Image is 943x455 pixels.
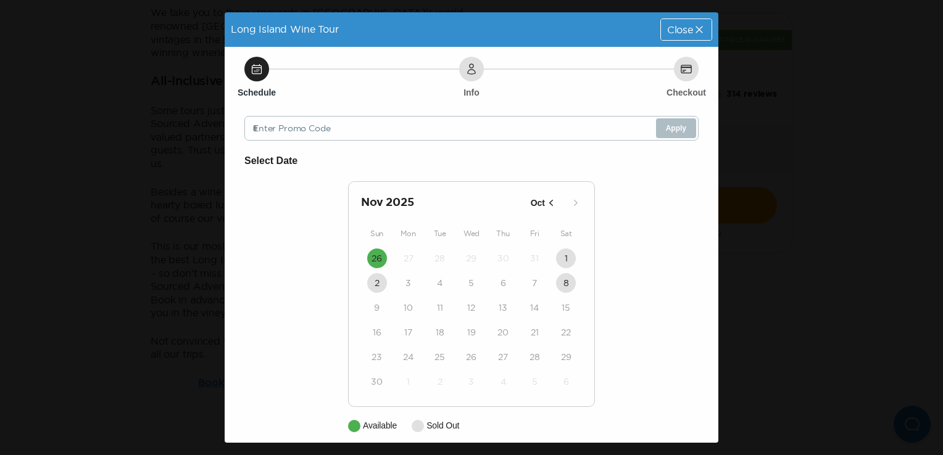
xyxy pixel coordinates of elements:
p: Oct [531,197,545,210]
h6: Info [463,86,480,99]
span: Long Island Wine Tour [231,23,339,35]
time: 23 [372,351,382,363]
button: 22 [556,322,576,342]
time: 19 [467,326,476,338]
button: 2 [430,372,450,391]
button: 29 [462,248,481,268]
button: 23 [367,347,387,367]
time: 29 [466,252,476,264]
time: 27 [404,252,413,264]
time: 7 [532,277,537,289]
button: 20 [493,322,513,342]
button: 31 [525,248,544,268]
div: Wed [455,226,487,241]
button: 6 [493,273,513,293]
button: 3 [462,372,481,391]
time: 28 [434,252,445,264]
h6: Schedule [238,86,276,99]
div: Sun [361,226,393,241]
time: 10 [404,301,413,314]
time: 26 [372,252,382,264]
div: Thu [488,226,519,241]
button: 21 [525,322,544,342]
button: Oct [527,193,561,213]
time: 3 [468,375,474,388]
h6: Checkout [667,86,706,99]
time: 22 [561,326,571,338]
time: 6 [563,375,569,388]
button: 1 [556,248,576,268]
time: 1 [407,375,410,388]
time: 4 [501,375,506,388]
button: 15 [556,298,576,318]
h6: Select Date [244,153,699,169]
button: 3 [399,273,418,293]
button: 16 [367,322,387,342]
button: 2 [367,273,387,293]
button: 10 [399,298,418,318]
button: 4 [493,372,513,391]
button: 26 [367,248,387,268]
p: Sold Out [426,419,459,432]
time: 5 [532,375,538,388]
button: 28 [525,347,544,367]
button: 30 [493,248,513,268]
time: 25 [434,351,445,363]
time: 27 [498,351,508,363]
button: 12 [462,298,481,318]
div: Fri [519,226,550,241]
time: 6 [501,277,506,289]
h2: Nov 2025 [361,194,527,211]
div: Mon [393,226,424,241]
div: Tue [424,226,455,241]
time: 21 [531,326,539,338]
button: 4 [430,273,450,293]
time: 16 [373,326,381,338]
button: 14 [525,298,544,318]
button: 19 [462,322,481,342]
button: 13 [493,298,513,318]
button: 8 [556,273,576,293]
time: 24 [403,351,413,363]
span: Close [667,25,693,35]
time: 30 [497,252,509,264]
p: Available [363,419,397,432]
button: 6 [556,372,576,391]
time: 15 [562,301,570,314]
time: 13 [499,301,507,314]
time: 20 [497,326,509,338]
button: 28 [430,248,450,268]
button: 7 [525,273,544,293]
button: 27 [399,248,418,268]
time: 8 [563,277,569,289]
button: 11 [430,298,450,318]
button: 26 [462,347,481,367]
time: 30 [371,375,383,388]
button: 1 [399,372,418,391]
time: 2 [375,277,380,289]
button: 29 [556,347,576,367]
button: 17 [399,322,418,342]
time: 14 [530,301,539,314]
time: 3 [405,277,411,289]
time: 5 [468,277,474,289]
button: 5 [462,273,481,293]
time: 29 [561,351,571,363]
time: 9 [374,301,380,314]
time: 28 [530,351,540,363]
button: 18 [430,322,450,342]
time: 17 [404,326,412,338]
time: 11 [437,301,443,314]
time: 18 [436,326,444,338]
time: 4 [437,277,442,289]
button: 25 [430,347,450,367]
button: 9 [367,298,387,318]
time: 1 [565,252,568,264]
time: 2 [438,375,442,388]
button: 30 [367,372,387,391]
time: 31 [530,252,539,264]
time: 26 [466,351,476,363]
button: 5 [525,372,544,391]
time: 12 [467,301,475,314]
button: 24 [399,347,418,367]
